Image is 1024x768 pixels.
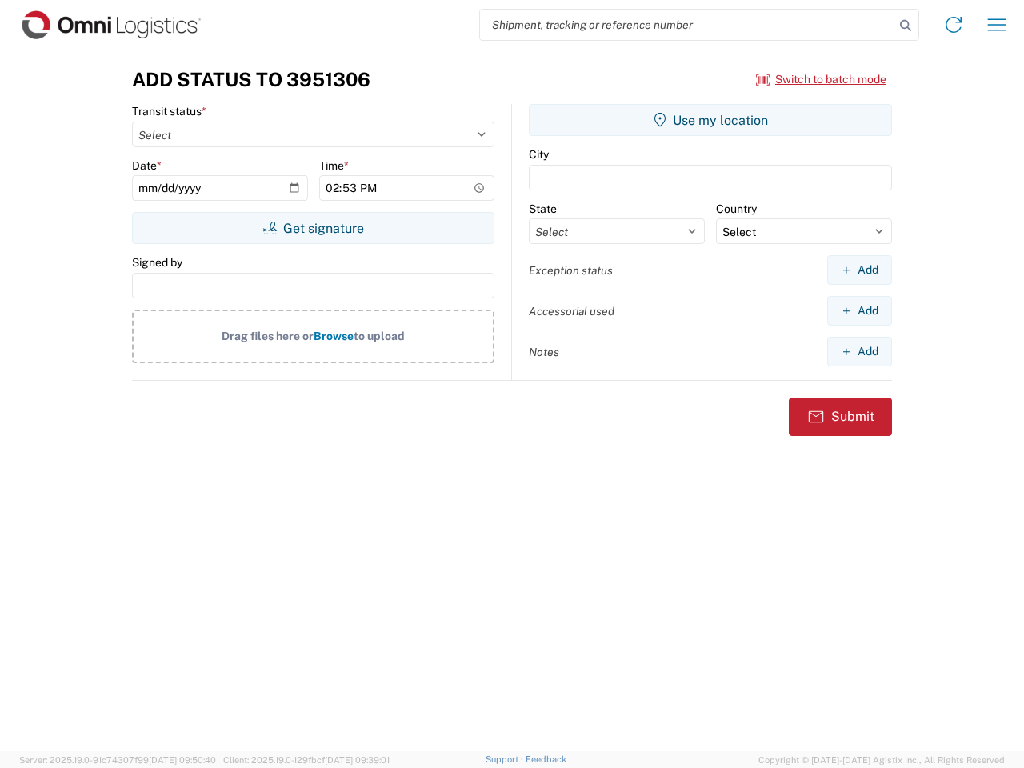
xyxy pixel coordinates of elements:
[529,147,549,162] label: City
[758,753,1005,767] span: Copyright © [DATE]-[DATE] Agistix Inc., All Rights Reserved
[132,158,162,173] label: Date
[132,255,182,270] label: Signed by
[486,754,526,764] a: Support
[19,755,216,765] span: Server: 2025.19.0-91c74307f99
[132,212,494,244] button: Get signature
[223,755,390,765] span: Client: 2025.19.0-129fbcf
[529,202,557,216] label: State
[314,330,354,342] span: Browse
[149,755,216,765] span: [DATE] 09:50:40
[480,10,894,40] input: Shipment, tracking or reference number
[132,104,206,118] label: Transit status
[529,104,892,136] button: Use my location
[132,68,370,91] h3: Add Status to 3951306
[529,304,614,318] label: Accessorial used
[827,255,892,285] button: Add
[526,754,566,764] a: Feedback
[827,337,892,366] button: Add
[529,263,613,278] label: Exception status
[716,202,757,216] label: Country
[827,296,892,326] button: Add
[354,330,405,342] span: to upload
[756,66,886,93] button: Switch to batch mode
[222,330,314,342] span: Drag files here or
[319,158,349,173] label: Time
[325,755,390,765] span: [DATE] 09:39:01
[789,398,892,436] button: Submit
[529,345,559,359] label: Notes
